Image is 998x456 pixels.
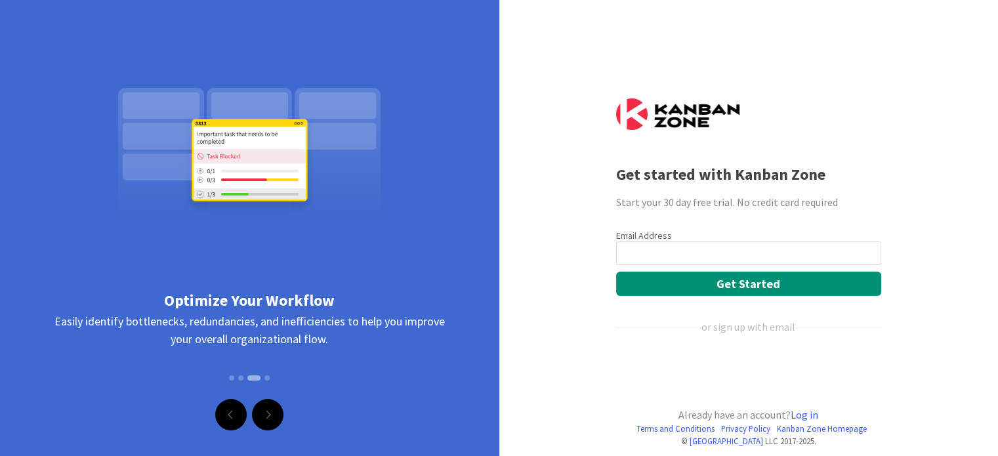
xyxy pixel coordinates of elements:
a: [GEOGRAPHIC_DATA] [690,436,763,446]
div: © LLC 2017- 2025 . [616,435,881,447]
button: Get Started [616,272,881,296]
div: Optimize Your Workflow [46,289,453,312]
a: Privacy Policy [721,423,770,435]
button: Slide 4 [264,369,270,387]
iframe: Sign in with Google Button [610,356,885,385]
div: Already have an account? [616,407,881,423]
div: Easily identify bottlenecks, redundancies, and inefficiencies to help you improve your overall or... [46,312,453,398]
button: Slide 2 [238,369,243,387]
a: Kanban Zone Homepage [777,423,867,435]
a: Terms and Conditions [636,423,715,435]
img: Kanban Zone [616,98,739,130]
b: Get started with Kanban Zone [616,164,825,184]
button: Slide 3 [247,375,260,381]
div: Start your 30 day free trial. No credit card required [616,194,881,210]
a: Log in [791,408,818,421]
div: or sign up with email [701,319,795,335]
button: Slide 1 [229,369,234,387]
label: Email Address [616,230,672,241]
